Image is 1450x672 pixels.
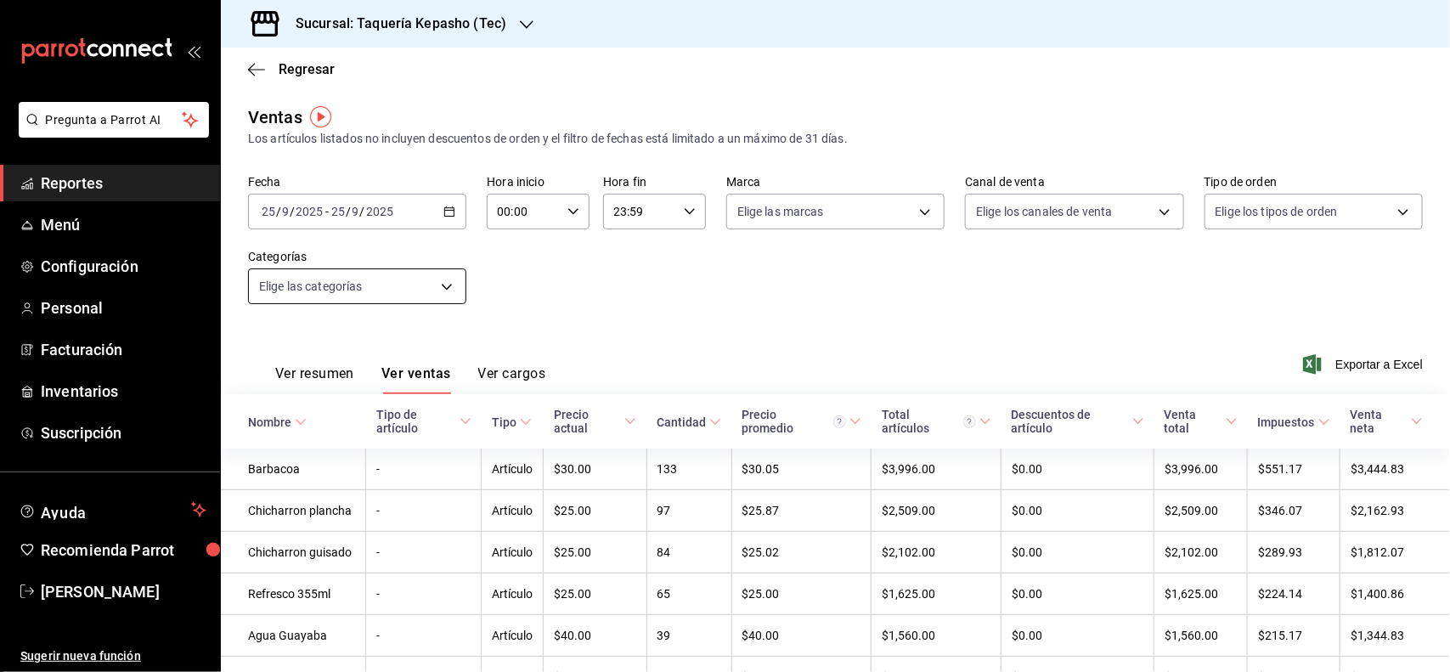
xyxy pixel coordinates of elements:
[366,490,482,532] td: -
[726,177,945,189] label: Marca
[1001,615,1154,657] td: $0.00
[259,278,363,295] span: Elige las categorías
[492,415,516,429] div: Tipo
[1001,573,1154,615] td: $0.00
[1165,408,1238,435] span: Venta total
[544,573,646,615] td: $25.00
[360,205,365,218] span: /
[603,177,706,189] label: Hora fin
[1248,532,1340,573] td: $289.93
[352,205,360,218] input: --
[544,532,646,573] td: $25.00
[1012,408,1129,435] div: Descuentos de artículo
[742,408,861,435] span: Precio promedio
[1248,449,1340,490] td: $551.17
[976,203,1112,220] span: Elige los canales de venta
[872,490,1001,532] td: $2,509.00
[365,205,394,218] input: ----
[295,205,324,218] input: ----
[1258,415,1330,429] span: Impuestos
[248,415,307,429] span: Nombre
[248,251,466,263] label: Categorías
[965,177,1183,189] label: Canal de venta
[1351,408,1408,435] div: Venta neta
[742,408,846,435] div: Precio promedio
[1340,449,1450,490] td: $3,444.83
[12,123,209,141] a: Pregunta a Parrot AI
[646,573,731,615] td: 65
[366,615,482,657] td: -
[275,365,354,394] button: Ver resumen
[1248,615,1340,657] td: $215.17
[1001,490,1154,532] td: $0.00
[330,205,346,218] input: --
[1154,449,1248,490] td: $3,996.00
[963,415,976,428] svg: El total artículos considera cambios de precios en los artículos así como costos adicionales por ...
[1154,490,1248,532] td: $2,509.00
[1012,408,1144,435] span: Descuentos de artículo
[1154,532,1248,573] td: $2,102.00
[276,205,281,218] span: /
[1258,415,1315,429] div: Impuestos
[544,490,646,532] td: $25.00
[833,415,846,428] svg: Precio promedio = Total artículos / cantidad
[492,415,532,429] span: Tipo
[872,532,1001,573] td: $2,102.00
[731,490,872,532] td: $25.87
[221,449,366,490] td: Barbacoa
[366,573,482,615] td: -
[275,365,545,394] div: navigation tabs
[41,213,206,236] span: Menú
[221,532,366,573] td: Chicharron guisado
[41,296,206,319] span: Personal
[1205,177,1423,189] label: Tipo de orden
[872,615,1001,657] td: $1,560.00
[1340,615,1450,657] td: $1,344.83
[41,500,184,520] span: Ayuda
[657,415,721,429] span: Cantidad
[554,408,636,435] span: Precio actual
[1248,573,1340,615] td: $224.14
[646,615,731,657] td: 39
[41,421,206,444] span: Suscripción
[1351,408,1423,435] span: Venta neta
[1154,615,1248,657] td: $1,560.00
[221,615,366,657] td: Agua Guayaba
[376,408,471,435] span: Tipo de artículo
[325,205,329,218] span: -
[310,106,331,127] img: Tooltip marker
[1001,449,1154,490] td: $0.00
[366,449,482,490] td: -
[646,532,731,573] td: 84
[1306,354,1423,375] span: Exportar a Excel
[872,573,1001,615] td: $1,625.00
[482,532,544,573] td: Artículo
[20,647,206,665] span: Sugerir nueva función
[1340,532,1450,573] td: $1,812.07
[478,365,546,394] button: Ver cargos
[731,615,872,657] td: $40.00
[482,615,544,657] td: Artículo
[1216,203,1338,220] span: Elige los tipos de orden
[554,408,621,435] div: Precio actual
[882,408,991,435] span: Total artículos
[482,490,544,532] td: Artículo
[657,415,706,429] div: Cantidad
[1165,408,1222,435] div: Venta total
[544,449,646,490] td: $30.00
[487,177,590,189] label: Hora inicio
[646,449,731,490] td: 133
[482,573,544,615] td: Artículo
[1154,573,1248,615] td: $1,625.00
[381,365,451,394] button: Ver ventas
[187,44,200,58] button: open_drawer_menu
[41,380,206,403] span: Inventarios
[248,130,1423,148] div: Los artículos listados no incluyen descuentos de orden y el filtro de fechas está limitado a un m...
[41,580,206,603] span: [PERSON_NAME]
[882,408,976,435] div: Total artículos
[248,104,302,130] div: Ventas
[248,61,335,77] button: Regresar
[281,205,290,218] input: --
[41,172,206,195] span: Reportes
